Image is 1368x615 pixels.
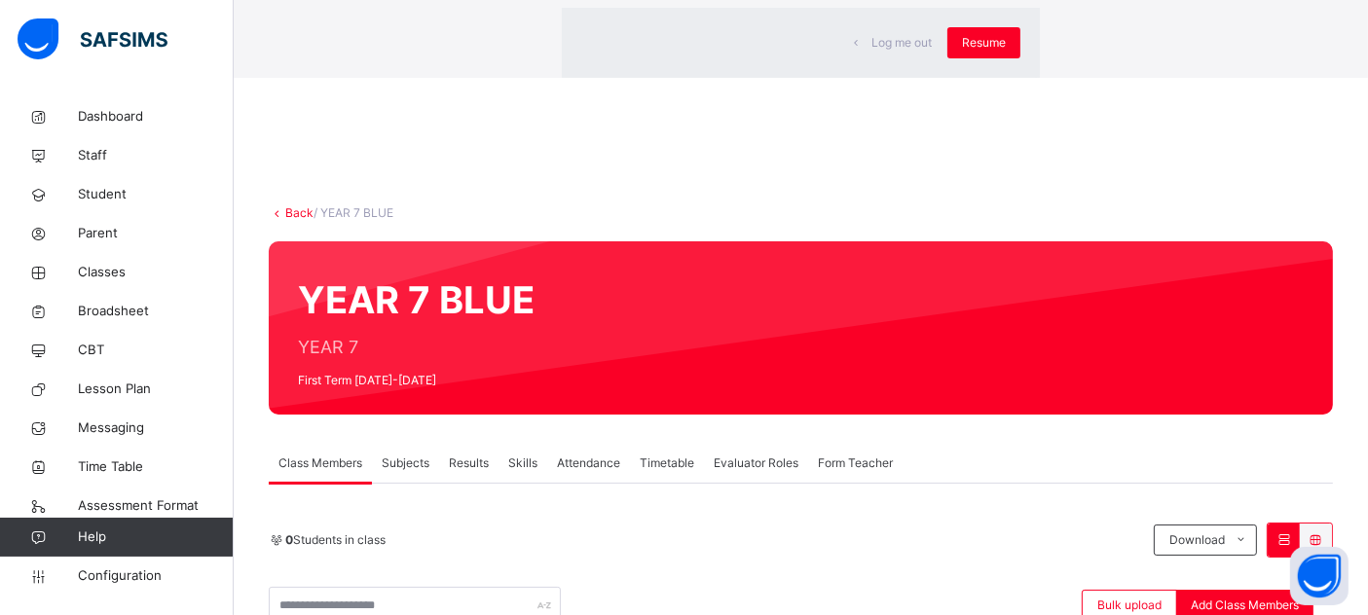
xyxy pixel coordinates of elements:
b: 0 [285,532,293,547]
span: / YEAR 7 BLUE [314,205,393,220]
span: Timetable [640,454,694,472]
span: Students in class [285,531,386,549]
span: Form Teacher [818,454,893,472]
span: Messaging [78,418,234,438]
span: Broadsheet [78,302,234,321]
span: Results [449,454,489,472]
span: Add Class Members [1191,597,1299,614]
span: Assessment Format [78,496,234,516]
span: Attendance [557,454,620,472]
span: Lesson Plan [78,380,234,399]
span: Configuration [78,566,233,586]
span: Download [1169,531,1225,549]
span: Parent [78,224,234,243]
span: Student [78,185,234,204]
span: Subjects [382,454,429,472]
span: Evaluator Roles [714,454,798,472]
span: Dashboard [78,107,234,127]
span: Staff [78,146,234,165]
span: Time Table [78,457,234,477]
span: Classes [78,263,234,282]
img: safsims [18,18,167,59]
span: Bulk upload [1097,597,1162,614]
a: Back [285,205,314,220]
span: CBT [78,341,234,360]
button: Open asap [1290,547,1349,605]
span: Skills [508,454,537,472]
span: Class Members [278,454,362,472]
span: Help [78,527,233,547]
span: Log me out [871,34,932,52]
span: Resume [962,34,1006,52]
